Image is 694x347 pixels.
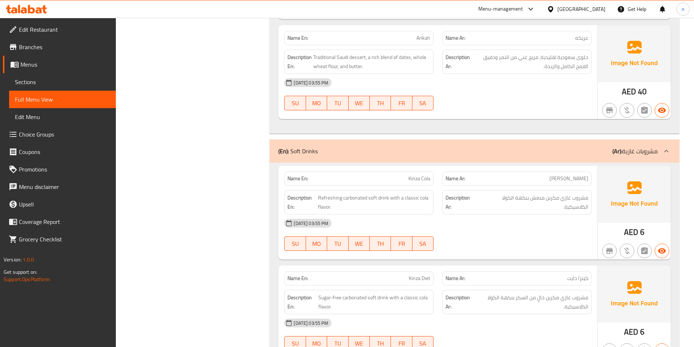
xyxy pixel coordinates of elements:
[19,43,110,51] span: Branches
[19,200,110,209] span: Upsell
[327,236,348,251] button: TU
[471,53,588,71] span: حلوى سعودية تقليدية، مزيج غني من التمر ودقيق القمح الكامل والزبدة.
[409,275,430,282] span: Kinza Diet
[20,60,110,69] span: Menus
[598,25,671,82] img: Ae5nvW7+0k+MAAAAAElFTkSuQmCC
[15,113,110,121] span: Edit Menu
[306,236,327,251] button: MO
[3,213,116,230] a: Coverage Report
[306,96,327,110] button: MO
[318,193,430,211] span: Refreshing carbonated soft drink with a classic cola flavor.
[394,238,409,249] span: FR
[446,193,477,211] strong: Description Ar:
[330,238,345,249] span: TU
[309,238,324,249] span: MO
[620,244,634,258] button: Purchased item
[602,103,617,118] button: Not branch specific item
[4,267,37,277] span: Get support on:
[640,325,644,339] span: 6
[4,255,21,264] span: Version:
[3,178,116,196] a: Menu disclaimer
[318,293,430,311] span: Sugar-free carbonated soft drink with a classic cola flavor.
[3,196,116,213] a: Upsell
[3,56,116,73] a: Menus
[287,293,317,311] strong: Description En:
[287,53,312,71] strong: Description En:
[655,103,669,118] button: Available
[287,275,308,282] strong: Name En:
[287,175,308,182] strong: Name En:
[373,238,388,249] span: TH
[622,84,636,99] span: AED
[352,238,367,249] span: WE
[278,147,318,155] p: Soft Drinks
[287,193,317,211] strong: Description En:
[682,5,685,13] span: n
[287,238,303,249] span: SU
[309,98,324,109] span: MO
[391,236,412,251] button: FR
[349,236,370,251] button: WE
[478,5,523,13] div: Menu-management
[287,98,303,109] span: SU
[624,225,638,239] span: AED
[620,103,634,118] button: Purchased item
[394,98,409,109] span: FR
[284,96,306,110] button: SU
[4,275,50,284] a: Support.OpsPlatform
[291,220,331,227] span: [DATE] 03:55 PM
[373,98,388,109] span: TH
[287,34,308,42] strong: Name En:
[9,73,116,91] a: Sections
[19,165,110,174] span: Promotions
[446,34,465,42] strong: Name Ar:
[612,146,622,157] b: (Ar):
[640,225,644,239] span: 6
[412,96,434,110] button: SA
[412,236,434,251] button: SA
[415,98,431,109] span: SA
[349,96,370,110] button: WE
[446,293,474,311] strong: Description Ar:
[19,235,110,244] span: Grocery Checklist
[278,146,289,157] b: (En):
[19,25,110,34] span: Edit Restaurant
[330,98,345,109] span: TU
[624,325,638,339] span: AED
[408,175,430,182] span: Kinza Cola
[23,255,34,264] span: 1.0.0
[602,244,617,258] button: Not branch specific item
[446,275,465,282] strong: Name Ar:
[3,230,116,248] a: Grocery Checklist
[478,193,588,211] span: مشروب غازي مكربن منعش بنكهة الكولا الكلاسيكية.
[19,130,110,139] span: Choice Groups
[270,139,679,163] div: (En): Soft Drinks(Ar):مشروبات غازية
[291,320,331,327] span: [DATE] 03:55 PM
[446,53,470,71] strong: Description Ar:
[352,98,367,109] span: WE
[416,34,430,42] span: Arikah
[291,79,331,86] span: [DATE] 03:55 PM
[3,38,116,56] a: Branches
[549,175,588,182] span: [PERSON_NAME]
[284,236,306,251] button: SU
[598,166,671,222] img: Ae5nvW7+0k+MAAAAAElFTkSuQmCC
[415,238,431,249] span: SA
[9,91,116,108] a: Full Menu View
[370,96,391,110] button: TH
[19,217,110,226] span: Coverage Report
[612,147,658,155] p: مشروبات غازية
[19,182,110,191] span: Menu disclaimer
[655,244,669,258] button: Available
[637,103,652,118] button: Not has choices
[567,275,588,282] span: كينزا دايت
[15,95,110,104] span: Full Menu View
[391,96,412,110] button: FR
[557,5,605,13] div: [GEOGRAPHIC_DATA]
[313,53,430,71] span: Traditional Saudi dessert, a rich blend of dates, whole wheat flour, and butter.
[3,126,116,143] a: Choice Groups
[446,175,465,182] strong: Name Ar:
[637,244,652,258] button: Not has choices
[3,21,116,38] a: Edit Restaurant
[575,34,588,42] span: عريكه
